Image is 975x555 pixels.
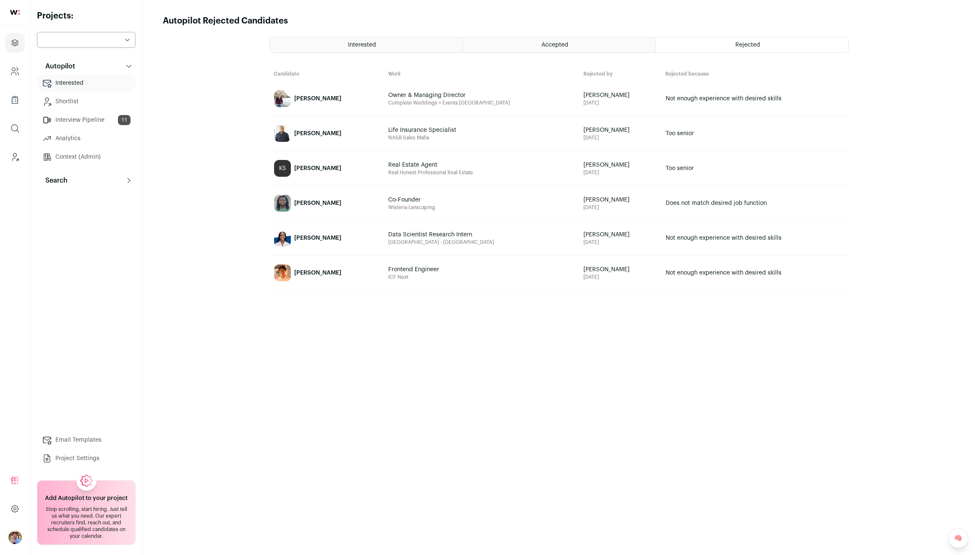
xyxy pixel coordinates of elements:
span: [DATE] [583,204,657,211]
div: KS [274,160,291,177]
img: wellfound-shorthand-0d5821cbd27db2630d0214b213865d53afaa358527fdda9d0ea32b1df1b89c2c.svg [10,10,20,15]
span: Wisteria Lanscaping [388,204,575,211]
span: Co-Founder [388,196,489,204]
a: Accepted [463,37,655,52]
a: KS [PERSON_NAME] [270,152,384,185]
a: [PERSON_NAME] [270,256,384,290]
span: [DATE] [583,99,657,106]
span: [PERSON_NAME] [583,161,657,169]
th: Candidate [269,66,384,81]
a: Add Autopilot to your project Stop scrolling, start hiring. Just tell us what you need. Our exper... [37,480,136,545]
a: Interested [270,37,463,52]
img: 2c92332b985ceafa479926387dcc2e643388377da15b992cb152a8a83945e451.jpg [274,195,291,212]
div: [PERSON_NAME] [294,129,341,138]
h2: Add Autopilot to your project [45,494,128,503]
span: [PERSON_NAME] [583,230,657,239]
a: Email Templates [37,432,136,448]
a: Does not match desired job function [661,186,848,220]
p: Autopilot [40,61,75,71]
span: [GEOGRAPHIC_DATA] - [GEOGRAPHIC_DATA] [388,239,575,246]
span: [DATE] [583,169,657,176]
span: 11 [118,115,131,125]
img: 19311da474897fff95c2b9cf2624770b5938796f97ca043e7bb9d7b0bafcf794.jpg [274,90,291,107]
a: Too senior [661,152,848,185]
span: NASB Sales Mafia [388,134,575,141]
div: [PERSON_NAME] [294,199,341,207]
span: Interested [348,42,376,48]
h2: Projects: [37,10,136,22]
span: Real Estate Agent [388,161,489,169]
a: Too senior [661,117,848,150]
a: [PERSON_NAME] [270,186,384,220]
a: Shortlist [37,93,136,110]
a: Interested [37,75,136,92]
div: Stop scrolling, start hiring. Just tell us what you need. Our expert recruiters find, reach out, ... [42,506,130,539]
th: Work [384,66,579,81]
span: Real Honest Professional Real Estate [388,169,575,176]
div: [PERSON_NAME] [294,164,341,173]
a: 🧠 [948,528,968,548]
div: [PERSON_NAME] [294,234,341,242]
a: [PERSON_NAME] [270,221,384,255]
img: 7975094-medium_jpg [8,531,22,544]
a: Analytics [37,130,136,147]
p: Search [40,175,68,186]
a: Context (Admin) [37,149,136,165]
div: [PERSON_NAME] [294,94,341,103]
button: Search [37,172,136,189]
a: Not enough experience with desired skills [661,82,848,115]
span: Complete Weddings + Events [GEOGRAPHIC_DATA] [388,99,575,106]
span: [PERSON_NAME] [583,265,657,274]
span: [PERSON_NAME] [583,91,657,99]
button: Open dropdown [8,531,22,544]
a: Not enough experience with desired skills [661,221,848,255]
span: [PERSON_NAME] [583,126,657,134]
span: Accepted [541,42,568,48]
a: Not enough experience with desired skills [661,256,848,290]
a: Interview Pipeline11 [37,112,136,128]
img: cf7b8feb8dae5da3d3689c0968640be0b2d7a5a0fa999c2183a6fa5bb922f5a5.jpg [274,125,291,142]
a: Project Settings [37,450,136,467]
a: [PERSON_NAME] [270,117,384,150]
img: 3eaecc2e68722d608a032e233149dbeba8044d4b6a56b9c36cd80fa20939942d.jpg [274,264,291,281]
a: Projects [5,33,25,53]
a: Leads (Backoffice) [5,147,25,167]
button: Autopilot [37,58,136,75]
span: Rejected [735,42,760,48]
span: Frontend Engineer [388,265,489,274]
span: [DATE] [583,274,657,280]
span: Owner & Managing Director [388,91,489,99]
img: 0b6a5803fc26fe78eabcdd501eaeb5ea9ca8c4b0b812a678918a97870b6f4109.jpg [274,230,291,246]
div: [PERSON_NAME] [294,269,341,277]
a: [PERSON_NAME] [270,82,384,115]
a: Company and ATS Settings [5,61,25,81]
span: Data Scientist Research Intern [388,230,489,239]
a: Company Lists [5,90,25,110]
span: Life Insurance Specialist [388,126,489,134]
span: [PERSON_NAME] [583,196,657,204]
th: Rejected because [661,66,849,81]
span: [DATE] [583,239,657,246]
h1: Autopilot Rejected Candidates [163,15,288,27]
th: Rejected by [579,66,661,81]
span: ICF Next [388,274,575,280]
span: [DATE] [583,134,657,141]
